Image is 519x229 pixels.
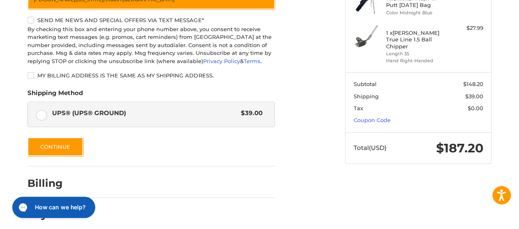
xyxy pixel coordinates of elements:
[386,9,449,16] li: Color Midnight Blue
[52,109,237,118] span: UPS® (UPS® Ground)
[27,17,275,23] label: Send me news and special offers via text message*
[451,24,483,32] div: $27.99
[27,137,83,156] button: Continue
[27,72,275,79] label: My billing address is the same as my shipping address.
[386,57,449,64] li: Hand Right-Handed
[354,81,377,87] span: Subtotal
[237,109,263,118] span: $39.00
[463,81,483,87] span: $148.20
[354,93,379,100] span: Shipping
[8,194,98,221] iframe: Gorgias live chat messenger
[27,25,275,66] div: By checking this box and entering your phone number above, you consent to receive marketing text ...
[468,105,483,111] span: $0.00
[203,58,240,64] a: Privacy Policy
[386,29,449,50] h4: 1 x [PERSON_NAME] True Line 1.5 Ball Chipper
[436,141,483,156] span: $187.20
[354,105,363,111] span: Tax
[465,93,483,100] span: $39.00
[244,58,261,64] a: Terms
[27,88,83,102] legend: Shipping Method
[386,50,449,57] li: Length 35
[354,144,386,152] span: Total (USD)
[354,117,391,123] a: Coupon Code
[27,177,75,190] h2: Billing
